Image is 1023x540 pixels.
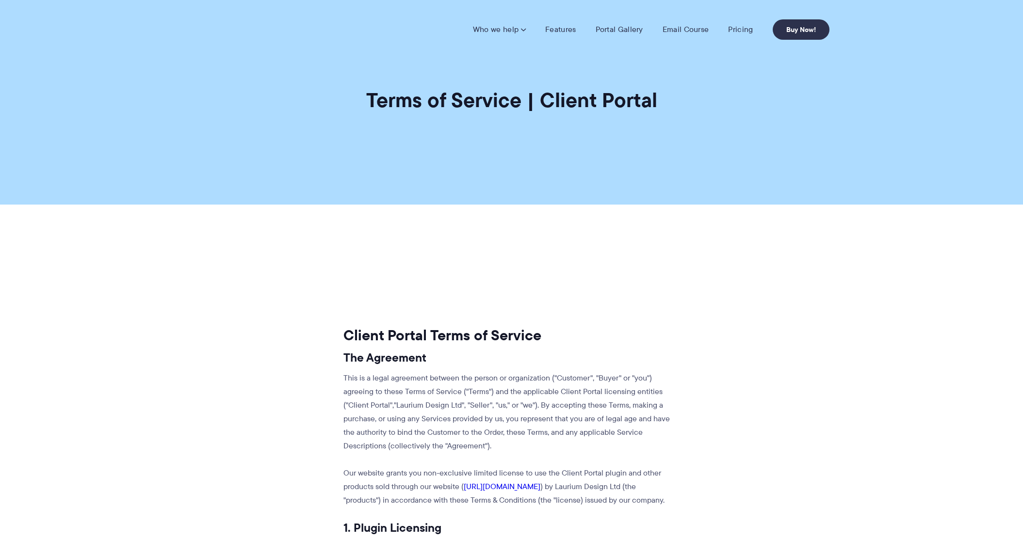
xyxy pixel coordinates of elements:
[343,350,674,365] h3: The Agreement
[728,25,753,34] a: Pricing
[596,25,643,34] a: Portal Gallery
[343,371,674,453] p: This is a legal agreement between the person or organization ("Customer", "Buyer" or "you") agree...
[545,25,576,34] a: Features
[343,326,674,345] h2: Client Portal Terms of Service
[343,466,674,507] p: Our website grants you non-exclusive limited license to use the Client Portal plugin and other pr...
[366,87,657,113] h1: Terms of Service | Client Portal
[473,25,526,34] a: Who we help
[773,19,829,40] a: Buy Now!
[663,25,709,34] a: Email Course
[343,521,674,535] h3: 1. Plugin Licensing
[464,481,540,492] a: [URL][DOMAIN_NAME]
